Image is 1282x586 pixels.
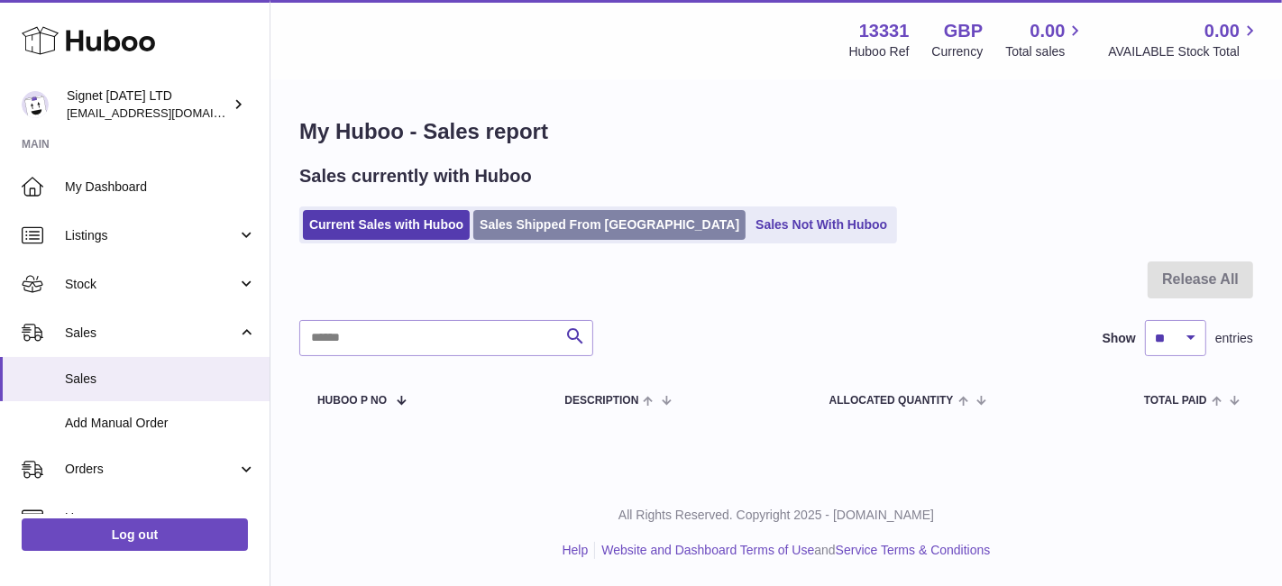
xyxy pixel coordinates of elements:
[67,87,229,122] div: Signet [DATE] LTD
[299,164,532,188] h2: Sales currently with Huboo
[65,371,256,388] span: Sales
[65,179,256,196] span: My Dashboard
[65,415,256,432] span: Add Manual Order
[22,518,248,551] a: Log out
[859,19,910,43] strong: 13331
[22,91,49,118] img: internalAdmin-13331@internal.huboo.com
[836,543,991,557] a: Service Terms & Conditions
[829,395,954,407] span: ALLOCATED Quantity
[563,543,589,557] a: Help
[65,325,237,342] span: Sales
[1103,330,1136,347] label: Show
[65,509,256,526] span: Usage
[595,542,990,559] li: and
[1108,43,1260,60] span: AVAILABLE Stock Total
[1144,395,1207,407] span: Total paid
[317,395,387,407] span: Huboo P no
[65,461,237,478] span: Orders
[1204,19,1240,43] span: 0.00
[1030,19,1066,43] span: 0.00
[65,276,237,293] span: Stock
[65,227,237,244] span: Listings
[1005,43,1085,60] span: Total sales
[932,43,984,60] div: Currency
[285,507,1268,524] p: All Rights Reserved. Copyright 2025 - [DOMAIN_NAME]
[303,210,470,240] a: Current Sales with Huboo
[749,210,893,240] a: Sales Not With Huboo
[299,117,1253,146] h1: My Huboo - Sales report
[944,19,983,43] strong: GBP
[1215,330,1253,347] span: entries
[1005,19,1085,60] a: 0.00 Total sales
[473,210,746,240] a: Sales Shipped From [GEOGRAPHIC_DATA]
[601,543,814,557] a: Website and Dashboard Terms of Use
[67,105,265,120] span: [EMAIL_ADDRESS][DOMAIN_NAME]
[849,43,910,60] div: Huboo Ref
[1108,19,1260,60] a: 0.00 AVAILABLE Stock Total
[564,395,638,407] span: Description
